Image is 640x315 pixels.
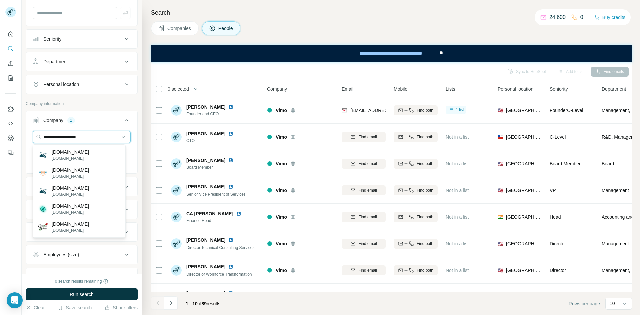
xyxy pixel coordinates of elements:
span: VP [550,188,556,193]
span: [GEOGRAPHIC_DATA] [506,214,542,220]
span: 89 [202,301,207,306]
span: Director [550,241,566,246]
span: Find email [358,267,377,273]
button: Feedback [5,147,16,159]
button: Company1 [26,112,137,131]
button: Industry [26,179,137,195]
button: Find email [342,132,386,142]
p: 0 [580,13,583,21]
img: LinkedIn logo [228,158,233,163]
button: Find email [342,265,386,275]
img: Logo of Vimo [267,134,272,140]
iframe: Banner [151,45,632,62]
span: [PERSON_NAME] [186,104,225,110]
button: Seniority [26,31,137,47]
span: Not in a list [446,188,469,193]
img: Avatar [171,212,182,222]
button: Find email [342,239,386,249]
span: Director [550,268,566,273]
button: Use Surfe API [5,118,16,130]
span: Find both [417,187,433,193]
span: Vimo [276,107,287,114]
span: of [198,301,202,306]
span: Not in a list [446,134,469,140]
div: Seniority [43,36,61,42]
img: LinkedIn logo [228,131,233,136]
button: Find both [394,292,438,302]
div: Open Intercom Messenger [7,292,23,308]
img: Logo of Vimo [267,188,272,193]
span: Head [550,214,561,220]
span: 🇺🇸 [498,160,503,167]
span: Lists [446,86,455,92]
p: [DOMAIN_NAME] [52,173,89,179]
button: Navigate to next page [164,296,178,310]
span: [PERSON_NAME] [186,130,225,137]
img: Logo of Vimo [267,268,272,273]
button: Dashboard [5,132,16,144]
p: 24,600 [549,13,566,21]
span: Founder C-Level [550,108,583,113]
span: 1 list [456,107,464,113]
span: CA [PERSON_NAME] [186,210,233,217]
span: Find email [358,187,377,193]
p: [DOMAIN_NAME] [52,191,89,197]
img: Avatar [171,238,182,249]
span: [GEOGRAPHIC_DATA] [506,187,542,194]
button: Find both [394,239,438,249]
span: 🇺🇸 [498,267,503,274]
span: [GEOGRAPHIC_DATA] [506,160,542,167]
img: LinkedIn logo [228,237,233,243]
span: Find both [417,134,433,140]
button: Clear [26,304,45,311]
img: Logo of Vimo [267,241,272,246]
p: [DOMAIN_NAME] [52,227,89,233]
img: LinkedIn logo [228,264,233,269]
span: Find both [417,267,433,273]
button: Enrich CSV [5,57,16,69]
span: [GEOGRAPHIC_DATA] [506,134,542,140]
span: Find both [417,214,433,220]
span: Mobile [394,86,407,92]
span: Find both [417,161,433,167]
button: Employees (size) [26,247,137,263]
span: Board [602,160,614,167]
span: [PERSON_NAME] [186,157,225,164]
button: HQ location [26,201,137,217]
p: [DOMAIN_NAME] [52,209,89,215]
span: Vimo [276,240,287,247]
button: Find email [342,292,386,302]
button: Use Surfe on LinkedIn [5,103,16,115]
span: Find email [358,241,377,247]
p: [DOMAIN_NAME] [52,221,89,227]
button: Technologies [26,269,137,285]
button: Find both [394,185,438,195]
button: Find both [394,105,438,115]
span: [PERSON_NAME] [186,290,225,297]
div: Personal location [43,81,79,88]
span: Vimo [276,187,287,194]
p: Company information [26,101,138,107]
button: Find both [394,132,438,142]
span: Management [602,187,629,194]
button: Personal location [26,76,137,92]
span: [GEOGRAPHIC_DATA] [506,267,542,274]
span: Department [602,86,626,92]
span: Director of Workforce Transformation [186,272,252,277]
span: 1 - 10 [186,301,198,306]
button: Department [26,54,137,70]
div: 0 search results remaining [55,278,109,284]
img: cottagesonhubble.com [38,222,48,232]
button: Find both [394,265,438,275]
img: asdhubble.com [38,186,48,196]
span: Founder and CEO [186,111,236,117]
span: Company [267,86,287,92]
button: My lists [5,72,16,84]
span: 🇺🇸 [498,107,503,114]
span: [PERSON_NAME] [186,237,225,243]
span: Find email [358,161,377,167]
span: Board Member [550,161,581,166]
span: Board Member [186,164,236,170]
span: [GEOGRAPHIC_DATA] [506,107,542,114]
